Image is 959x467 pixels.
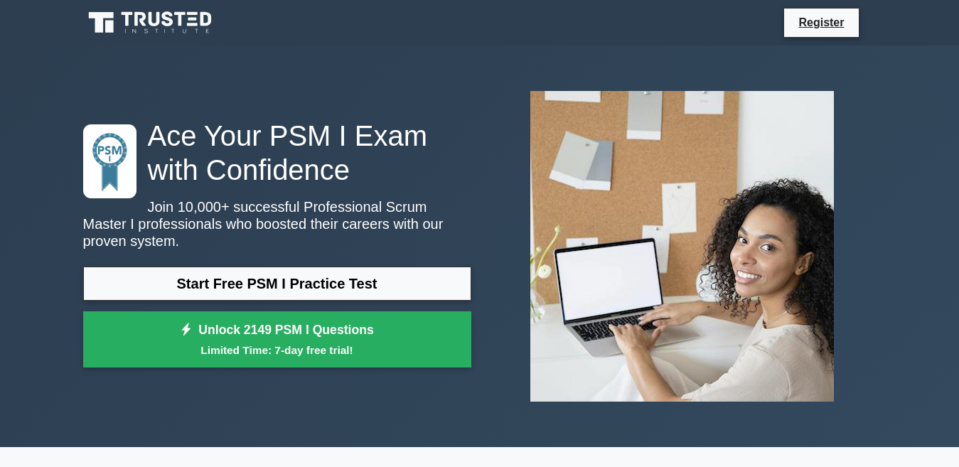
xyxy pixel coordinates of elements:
small: Limited Time: 7-day free trial! [101,342,454,358]
p: Join 10,000+ successful Professional Scrum Master I professionals who boosted their careers with ... [83,198,471,249]
a: Register [790,14,852,31]
a: Start Free PSM I Practice Test [83,267,471,301]
h1: Ace Your PSM I Exam with Confidence [83,119,471,187]
a: Unlock 2149 PSM I QuestionsLimited Time: 7-day free trial! [83,311,471,368]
